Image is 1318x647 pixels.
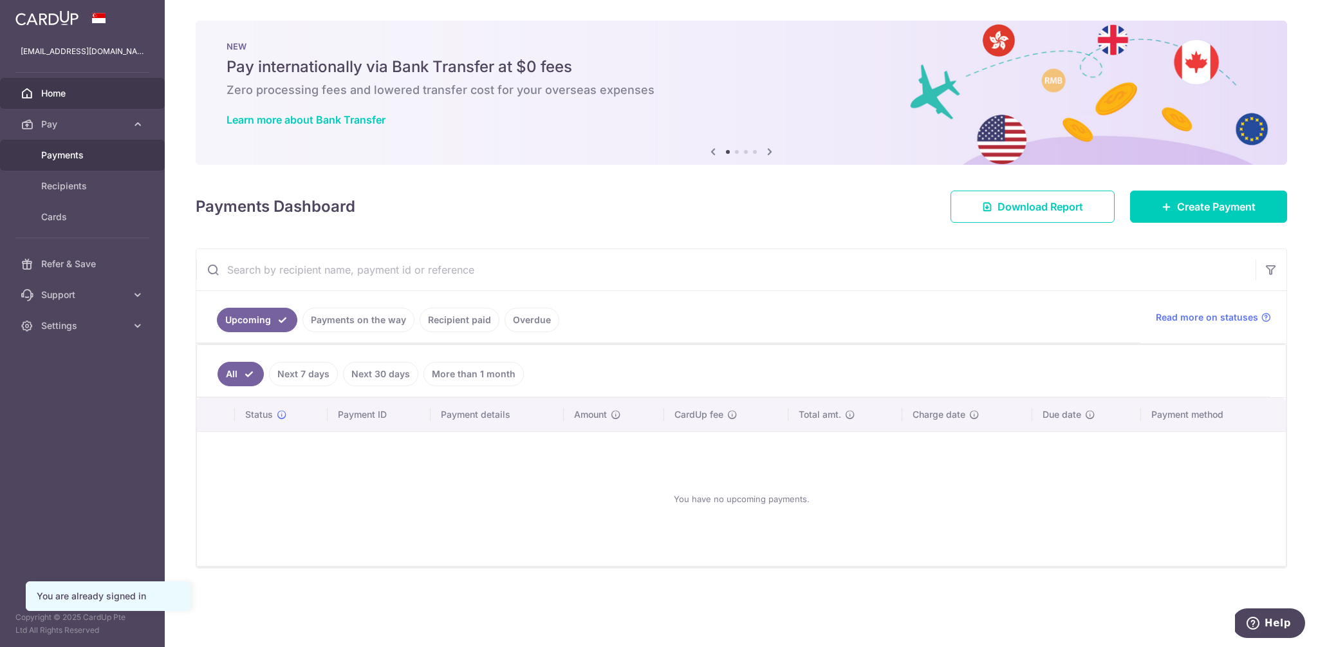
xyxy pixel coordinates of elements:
[1235,608,1305,641] iframe: Opens a widget where you can find more information
[674,408,723,421] span: CardUp fee
[269,362,338,386] a: Next 7 days
[227,113,385,126] a: Learn more about Bank Transfer
[1177,199,1256,214] span: Create Payment
[41,258,126,270] span: Refer & Save
[196,249,1256,290] input: Search by recipient name, payment id or reference
[212,442,1270,556] div: You have no upcoming payments.
[913,408,965,421] span: Charge date
[227,57,1256,77] h5: Pay internationally via Bank Transfer at $0 fees
[328,398,431,431] th: Payment ID
[218,362,264,386] a: All
[15,10,79,26] img: CardUp
[1141,398,1286,431] th: Payment method
[217,308,297,332] a: Upcoming
[505,308,559,332] a: Overdue
[245,408,273,421] span: Status
[41,211,126,223] span: Cards
[41,319,126,332] span: Settings
[1156,311,1271,324] a: Read more on statuses
[41,180,126,192] span: Recipients
[420,308,499,332] a: Recipient paid
[574,408,607,421] span: Amount
[1130,191,1287,223] a: Create Payment
[227,82,1256,98] h6: Zero processing fees and lowered transfer cost for your overseas expenses
[41,118,126,131] span: Pay
[799,408,841,421] span: Total amt.
[37,590,180,603] div: You are already signed in
[41,87,126,100] span: Home
[227,41,1256,52] p: NEW
[1043,408,1081,421] span: Due date
[21,45,144,58] p: [EMAIL_ADDRESS][DOMAIN_NAME]
[423,362,524,386] a: More than 1 month
[343,362,418,386] a: Next 30 days
[998,199,1083,214] span: Download Report
[951,191,1115,223] a: Download Report
[196,21,1287,165] img: Bank transfer banner
[41,149,126,162] span: Payments
[196,195,355,218] h4: Payments Dashboard
[431,398,564,431] th: Payment details
[1156,311,1258,324] span: Read more on statuses
[302,308,414,332] a: Payments on the way
[41,288,126,301] span: Support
